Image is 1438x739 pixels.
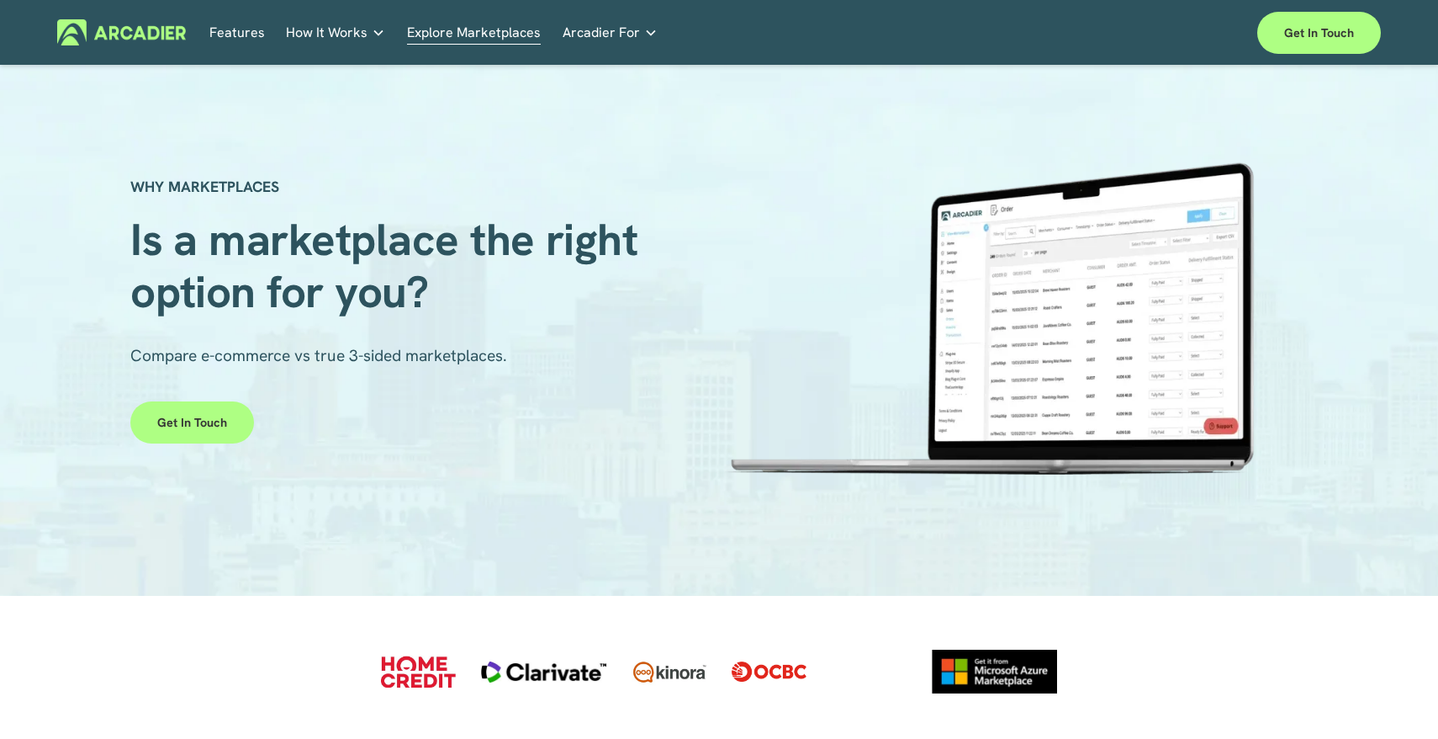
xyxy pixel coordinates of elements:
a: folder dropdown [286,19,385,45]
span: Is a marketplace the right option for you? [130,210,649,321]
span: Compare e-commerce vs true 3-sided marketplaces. [130,345,507,366]
a: folder dropdown [563,19,658,45]
a: Get in touch [130,401,254,444]
strong: WHY MARKETPLACES [130,177,279,196]
a: Features [209,19,265,45]
span: How It Works [286,21,367,45]
a: Explore Marketplaces [407,19,541,45]
img: Arcadier [57,19,186,45]
span: Arcadier For [563,21,640,45]
a: Get in touch [1257,12,1381,54]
